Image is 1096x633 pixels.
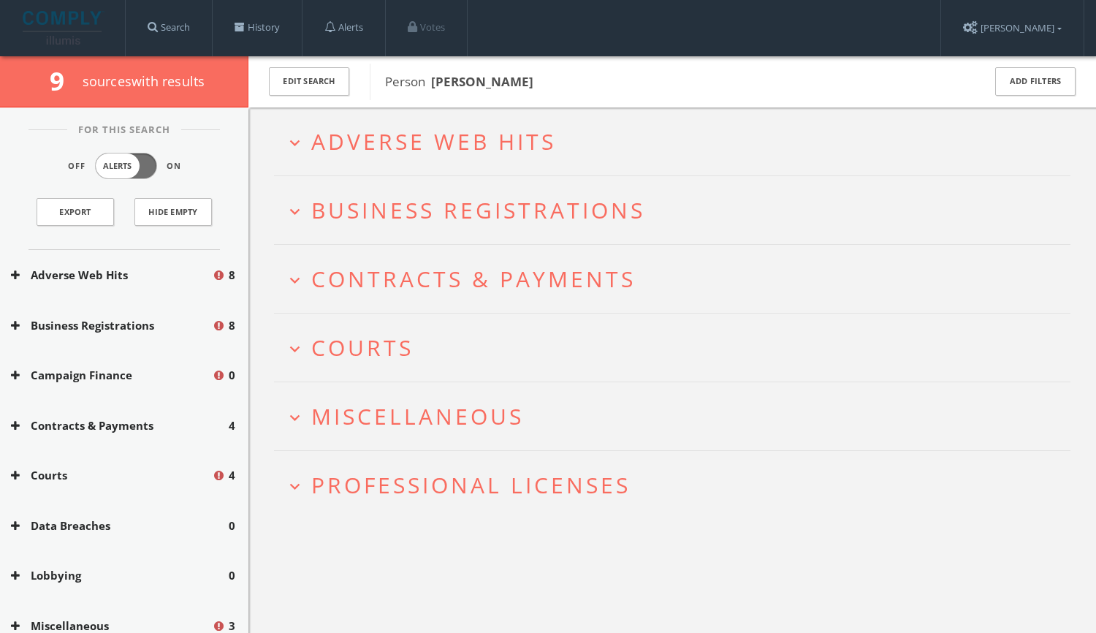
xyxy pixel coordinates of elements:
[11,567,229,584] button: Lobbying
[11,467,212,484] button: Courts
[229,417,235,434] span: 4
[11,367,212,384] button: Campaign Finance
[167,160,181,173] span: On
[431,73,533,90] b: [PERSON_NAME]
[50,64,77,98] span: 9
[11,518,229,534] button: Data Breaches
[67,123,181,137] span: For This Search
[285,129,1070,153] button: expand_moreAdverse Web Hits
[285,408,305,428] i: expand_more
[311,126,556,156] span: Adverse Web Hits
[269,67,349,96] button: Edit Search
[285,404,1070,428] button: expand_moreMiscellaneous
[285,133,305,153] i: expand_more
[229,367,235,384] span: 0
[311,333,414,363] span: Courts
[37,198,114,226] a: Export
[11,267,212,284] button: Adverse Web Hits
[285,336,1070,360] button: expand_moreCourts
[311,264,636,294] span: Contracts & Payments
[229,467,235,484] span: 4
[995,67,1076,96] button: Add Filters
[23,11,104,45] img: illumis
[229,267,235,284] span: 8
[229,567,235,584] span: 0
[311,195,645,225] span: Business Registrations
[11,417,229,434] button: Contracts & Payments
[285,339,305,359] i: expand_more
[285,477,305,496] i: expand_more
[285,198,1070,222] button: expand_moreBusiness Registrations
[285,267,1070,291] button: expand_moreContracts & Payments
[285,270,305,290] i: expand_more
[285,202,305,221] i: expand_more
[11,317,212,334] button: Business Registrations
[311,401,524,431] span: Miscellaneous
[68,160,85,173] span: Off
[134,198,212,226] button: Hide Empty
[83,72,205,90] span: source s with results
[385,73,533,90] span: Person
[229,317,235,334] span: 8
[285,473,1070,497] button: expand_moreProfessional Licenses
[229,518,235,534] span: 0
[311,470,631,500] span: Professional Licenses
